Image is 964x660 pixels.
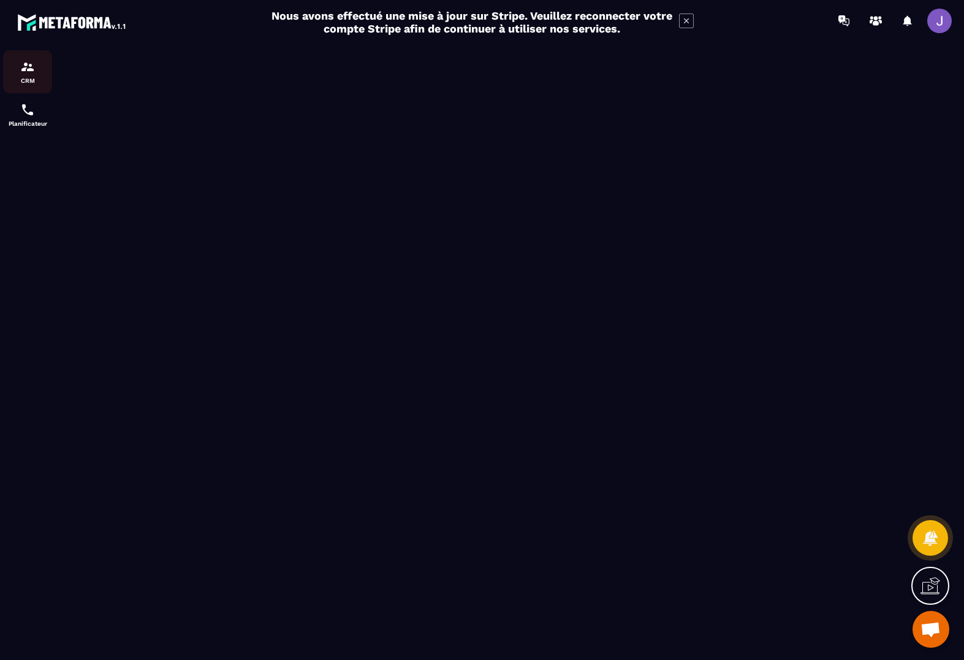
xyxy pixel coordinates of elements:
h2: Nous avons effectué une mise à jour sur Stripe. Veuillez reconnecter votre compte Stripe afin de ... [271,9,673,35]
div: Ouvrir le chat [913,611,949,648]
a: schedulerschedulerPlanificateur [3,93,52,136]
img: formation [20,59,35,74]
img: scheduler [20,102,35,117]
a: formationformationCRM [3,50,52,93]
p: CRM [3,77,52,84]
p: Planificateur [3,120,52,127]
img: logo [17,11,127,33]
